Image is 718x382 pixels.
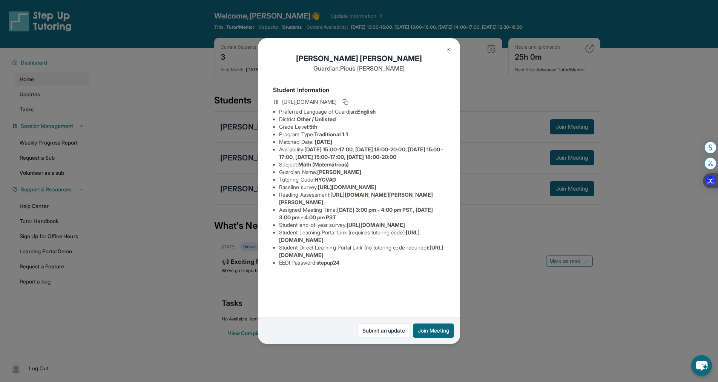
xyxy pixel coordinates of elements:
[279,123,445,131] li: Grade Level:
[279,244,445,259] li: Student Direct Learning Portal Link (no tutoring code required) :
[413,323,454,338] button: Join Meeting
[279,206,445,221] li: Assigned Meeting Time :
[279,206,433,220] span: [DATE] 3:00 pm - 4:00 pm PST, [DATE] 3:00 pm - 4:00 pm PST
[315,139,332,145] span: [DATE]
[279,191,445,206] li: Reading Assessment :
[279,191,433,205] span: [URL][DOMAIN_NAME][PERSON_NAME][PERSON_NAME]
[318,184,376,190] span: [URL][DOMAIN_NAME]
[279,176,445,183] li: Tutoring Code :
[297,116,336,122] span: Other / Unlisted
[279,146,445,161] li: Availability:
[315,176,336,183] span: HYCVAG
[279,116,445,123] li: District:
[347,222,405,228] span: [URL][DOMAIN_NAME]
[282,98,336,106] span: [URL][DOMAIN_NAME]
[446,46,452,52] img: Close Icon
[279,138,445,146] li: Matched Date:
[357,323,410,338] a: Submit an update
[279,161,445,168] li: Subject :
[316,259,340,266] span: stepup24
[298,161,349,168] span: Math (Matemáticas)
[279,108,445,116] li: Preferred Language of Guardian:
[341,97,350,106] button: Copy link
[279,183,445,191] li: Baseline survey :
[273,85,445,94] h4: Student Information
[279,229,445,244] li: Student Learning Portal Link (requires tutoring code) :
[317,169,361,175] span: [PERSON_NAME]
[279,168,445,176] li: Guardian Name :
[357,108,376,115] span: English
[279,259,445,266] li: EEDI Password :
[309,123,317,130] span: 5th
[273,53,445,64] h1: [PERSON_NAME] [PERSON_NAME]
[279,146,443,160] span: [DATE] 15:00-17:00, [DATE] 18:00-20:00, [DATE] 15:00-17:00, [DATE] 15:00-17:00, [DATE] 18:00-20:00
[314,131,348,137] span: Traditional 1:1
[279,221,445,229] li: Student end-of-year survey :
[691,355,712,376] button: chat-button
[273,64,445,73] p: Guardian: Pious [PERSON_NAME]
[279,131,445,138] li: Program Type:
